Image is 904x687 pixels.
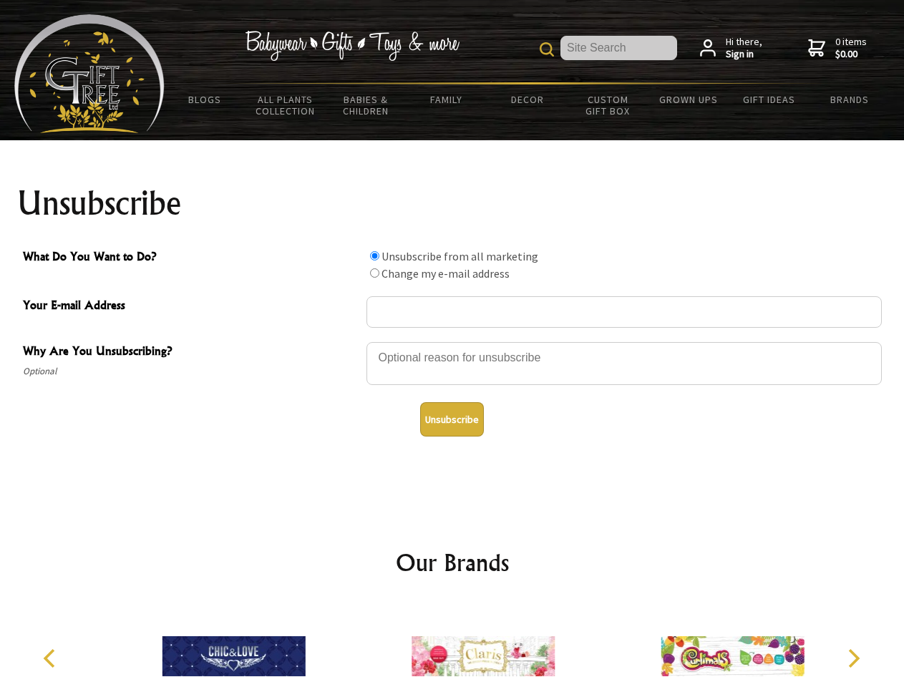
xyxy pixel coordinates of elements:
span: Optional [23,363,359,380]
img: product search [540,42,554,57]
a: Custom Gift Box [568,84,648,126]
a: Decor [487,84,568,114]
a: Gift Ideas [729,84,810,114]
label: Unsubscribe from all marketing [381,249,538,263]
button: Next [837,643,869,674]
span: Hi there, [726,36,762,61]
a: Babies & Children [326,84,407,126]
input: Your E-mail Address [366,296,882,328]
span: What Do You Want to Do? [23,248,359,268]
button: Previous [36,643,67,674]
input: What Do You Want to Do? [370,251,379,260]
input: Site Search [560,36,677,60]
a: Hi there,Sign in [700,36,762,61]
textarea: Why Are You Unsubscribing? [366,342,882,385]
h1: Unsubscribe [17,186,888,220]
label: Change my e-mail address [381,266,510,281]
a: Grown Ups [648,84,729,114]
input: What Do You Want to Do? [370,268,379,278]
a: 0 items$0.00 [808,36,867,61]
button: Unsubscribe [420,402,484,437]
span: 0 items [835,35,867,61]
h2: Our Brands [29,545,876,580]
img: Babywear - Gifts - Toys & more [245,31,460,61]
a: Family [407,84,487,114]
a: Brands [810,84,890,114]
strong: $0.00 [835,48,867,61]
a: BLOGS [165,84,246,114]
span: Why Are You Unsubscribing? [23,342,359,363]
span: Your E-mail Address [23,296,359,317]
a: All Plants Collection [246,84,326,126]
strong: Sign in [726,48,762,61]
img: Babyware - Gifts - Toys and more... [14,14,165,133]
